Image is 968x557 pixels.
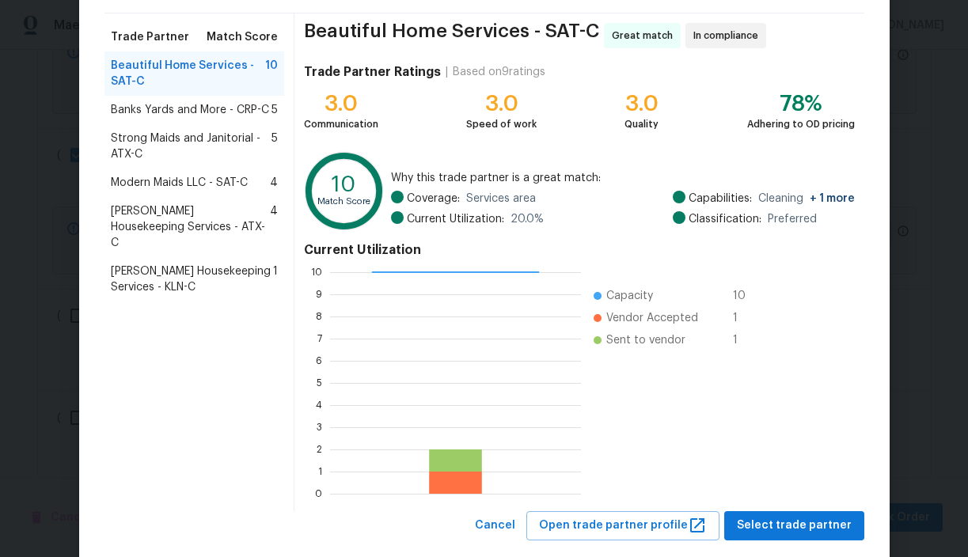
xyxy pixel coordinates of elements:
[606,332,685,348] span: Sent to vendor
[758,191,855,207] span: Cleaning
[453,64,545,80] div: Based on 9 ratings
[511,211,544,227] span: 20.0 %
[318,467,322,476] text: 1
[304,96,378,112] div: 3.0
[207,29,278,45] span: Match Score
[265,58,278,89] span: 10
[733,310,758,326] span: 1
[316,290,322,299] text: 9
[304,64,441,80] h4: Trade Partner Ratings
[317,334,322,343] text: 7
[270,203,278,251] span: 4
[810,193,855,204] span: + 1 more
[315,489,322,498] text: 0
[316,400,322,410] text: 4
[304,116,378,132] div: Communication
[111,58,266,89] span: Beautiful Home Services - SAT-C
[304,23,599,48] span: Beautiful Home Services - SAT-C
[391,170,855,186] span: Why this trade partner is a great match:
[317,422,322,432] text: 3
[271,131,278,162] span: 5
[689,191,752,207] span: Capabilities:
[747,96,855,112] div: 78%
[271,102,278,118] span: 5
[689,211,761,227] span: Classification:
[526,511,719,540] button: Open trade partner profile
[733,288,758,304] span: 10
[111,102,269,118] span: Banks Yards and More - CRP-C
[475,516,515,536] span: Cancel
[624,96,659,112] div: 3.0
[768,211,817,227] span: Preferred
[111,131,272,162] span: Strong Maids and Janitorial - ATX-C
[724,511,864,540] button: Select trade partner
[737,516,852,536] span: Select trade partner
[316,356,322,366] text: 6
[317,445,322,454] text: 2
[612,28,679,44] span: Great match
[469,511,522,540] button: Cancel
[693,28,765,44] span: In compliance
[466,116,537,132] div: Speed of work
[407,191,460,207] span: Coverage:
[624,116,659,132] div: Quality
[316,312,322,321] text: 8
[273,263,278,295] span: 1
[606,310,698,326] span: Vendor Accepted
[311,267,322,277] text: 10
[466,96,537,112] div: 3.0
[111,175,248,191] span: Modern Maids LLC - SAT-C
[332,173,357,195] text: 10
[539,516,707,536] span: Open trade partner profile
[111,203,271,251] span: [PERSON_NAME] Housekeeping Services - ATX-C
[606,288,653,304] span: Capacity
[304,242,854,258] h4: Current Utilization
[318,197,371,206] text: Match Score
[270,175,278,191] span: 4
[407,211,504,227] span: Current Utilization:
[733,332,758,348] span: 1
[466,191,536,207] span: Services area
[111,29,189,45] span: Trade Partner
[747,116,855,132] div: Adhering to OD pricing
[441,64,453,80] div: |
[317,378,322,388] text: 5
[111,263,274,295] span: [PERSON_NAME] Housekeeping Services - KLN-C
